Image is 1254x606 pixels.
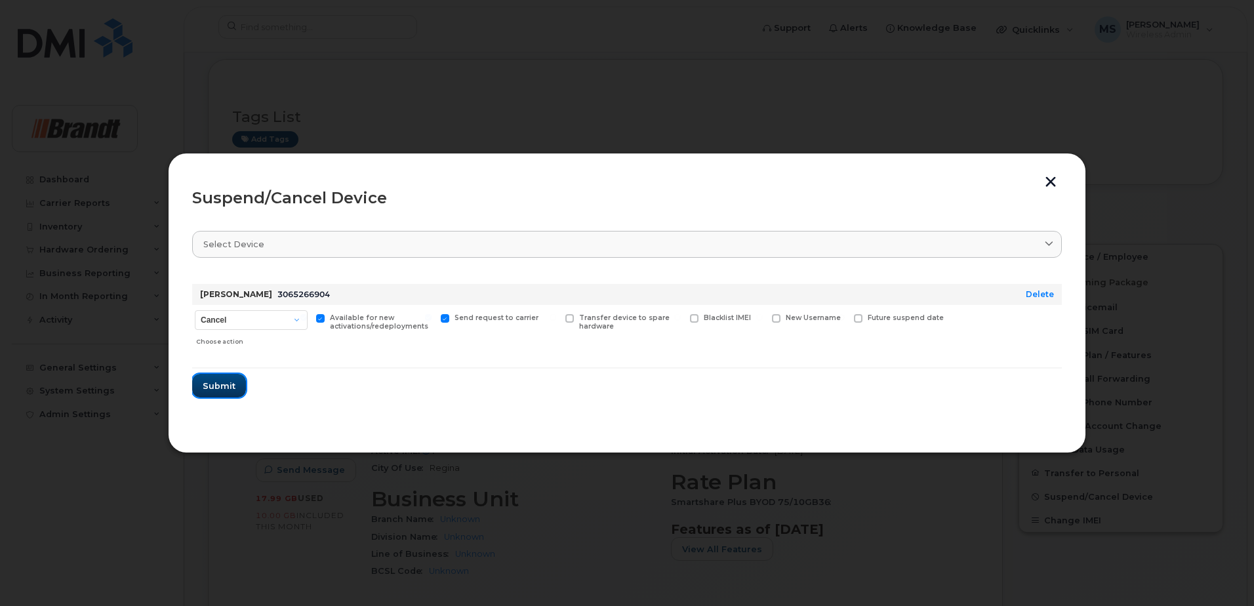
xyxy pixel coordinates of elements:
[838,314,845,321] input: Future suspend date
[579,313,670,331] span: Transfer device to spare hardware
[277,289,330,299] span: 3065266904
[704,313,751,322] span: Blacklist IMEI
[330,313,428,331] span: Available for new activations/redeployments
[203,380,235,392] span: Submit
[1026,289,1054,299] a: Delete
[200,289,272,299] strong: [PERSON_NAME]
[425,314,432,321] input: Send request to carrier
[192,190,1062,206] div: Suspend/Cancel Device
[192,231,1062,258] a: Select device
[674,314,681,321] input: Blacklist IMEI
[192,374,246,397] button: Submit
[756,314,763,321] input: New Username
[786,313,841,322] span: New Username
[550,314,556,321] input: Transfer device to spare hardware
[868,313,944,322] span: Future suspend date
[203,238,264,251] span: Select device
[300,314,307,321] input: Available for new activations/redeployments
[196,331,308,347] div: Choose action
[455,313,538,322] span: Send request to carrier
